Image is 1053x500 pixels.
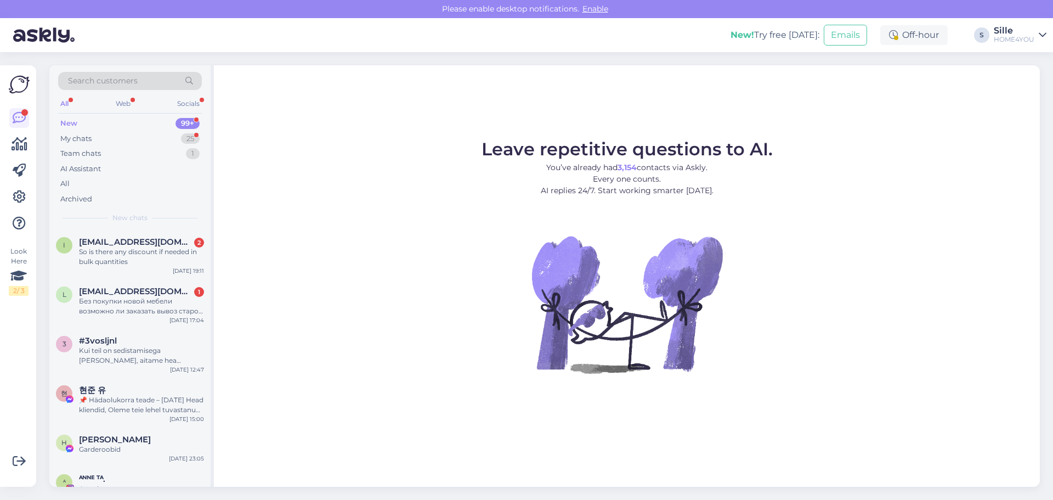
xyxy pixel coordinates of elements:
div: Без покупки новой мебели возможно ли заказать вывоз старой софы и матраса в городе [GEOGRAPHIC_DA... [79,296,204,316]
b: 3,154 [618,162,637,172]
div: [DATE] 19:11 [173,267,204,275]
b: New! [731,30,754,40]
div: AI Assistant [60,164,101,175]
div: Socials [175,97,202,111]
div: Team chats [60,148,101,159]
span: l [63,290,66,299]
span: #3vosljnl [79,336,117,346]
div: All [58,97,71,111]
div: Web [114,97,133,111]
button: Emails [824,25,867,46]
img: No Chat active [528,205,726,403]
div: So is there any discount if needed in bulk quantities [79,247,204,267]
div: New [60,118,77,129]
div: 25 [181,133,200,144]
span: ᴬᴺᴺᴱ ᵀᴬ. [79,474,105,484]
img: Askly Logo [9,74,30,95]
div: Look Here [9,246,29,296]
div: Off-hour [880,25,948,45]
div: Garderoobid [79,445,204,454]
span: Halja Kivi [79,435,151,445]
div: 1 [194,287,204,297]
span: lina29@bk.ru [79,286,193,296]
span: Enable [579,4,612,14]
div: [DATE] 15:00 [169,415,204,423]
div: HOME4YOU [994,35,1034,44]
div: Attachment [79,484,204,494]
span: 현준 유 [79,385,106,395]
div: Sille [994,26,1034,35]
span: 현 [61,389,67,397]
div: All [60,178,70,189]
a: SilleHOME4YOU [994,26,1046,44]
span: H [61,439,67,447]
div: [DATE] 17:04 [169,316,204,324]
span: 3 [63,340,66,348]
div: Archived [60,194,92,205]
p: You’ve already had contacts via Askly. Every one counts. AI replies 24/7. Start working smarter [... [482,162,773,196]
div: [DATE] 12:47 [170,366,204,374]
div: 99+ [175,118,200,129]
span: Leave repetitive questions to AI. [482,138,773,160]
span: I [63,241,65,249]
div: [DATE] 23:05 [169,454,204,463]
div: My chats [60,133,92,144]
span: ᴬ [63,478,66,486]
div: 2 [194,238,204,248]
div: Kui teil on sedistamisega [PERSON_NAME], aitame hea meelega. Siin saate broneerida aja kõneks: [U... [79,346,204,366]
div: 1 [186,148,200,159]
span: Indianzaikakeila@gmail.com [79,237,193,247]
div: 2 / 3 [9,286,29,296]
div: S [974,27,989,43]
div: Try free [DATE]: [731,29,819,42]
div: 📌 Hädaolukorra teade – [DATE] Head kliendid, Oleme teie lehel tuvastanud sisu, mis [PERSON_NAME] ... [79,395,204,415]
span: Search customers [68,75,138,87]
span: New chats [112,213,148,223]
